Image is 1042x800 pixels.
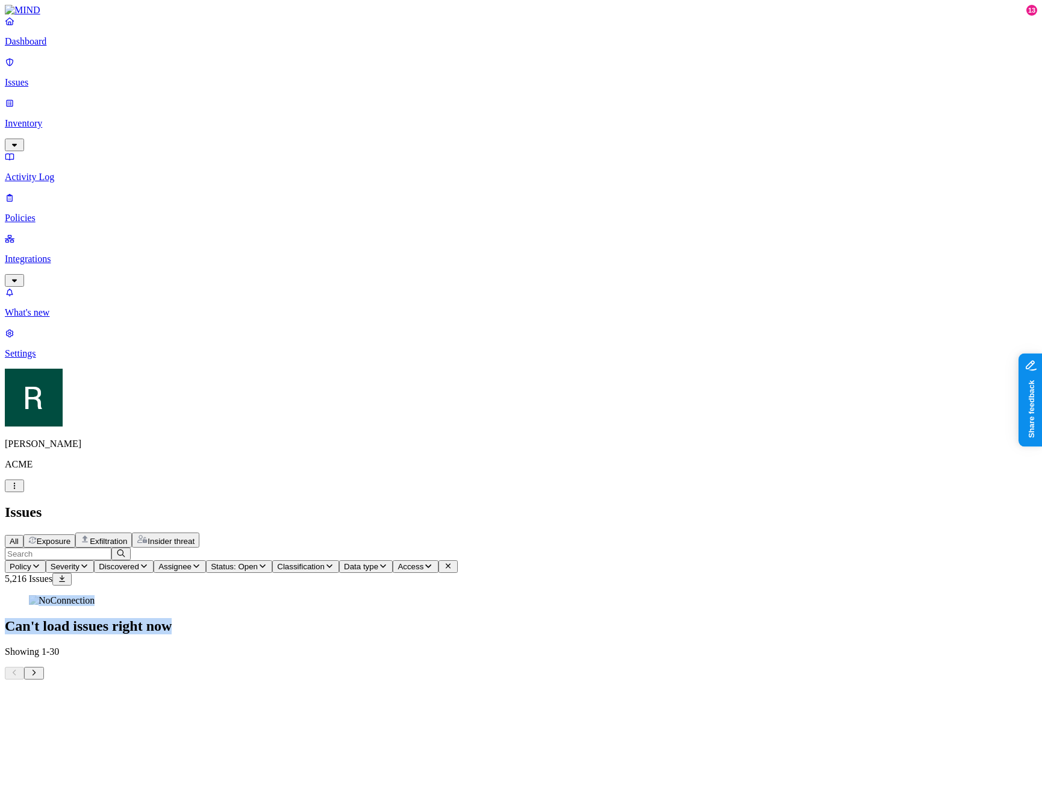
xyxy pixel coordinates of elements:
[5,151,1037,183] a: Activity Log
[5,618,1037,634] h1: Can't load issues right now
[5,213,1037,223] p: Policies
[5,98,1037,149] a: Inventory
[99,562,139,571] span: Discovered
[51,562,80,571] span: Severity
[5,192,1037,223] a: Policies
[5,573,52,584] span: 5,216 Issues
[398,562,423,571] span: Access
[5,504,1037,520] h2: Issues
[5,439,1037,449] p: [PERSON_NAME]
[5,287,1037,318] a: What's new
[5,307,1037,318] p: What's new
[5,5,40,16] img: MIND
[148,537,195,546] span: Insider threat
[5,369,63,427] img: Ron Rabinovich
[211,562,258,571] span: Status: Open
[90,537,127,546] span: Exfiltration
[1026,5,1037,16] div: 13
[5,77,1037,88] p: Issues
[5,36,1037,47] p: Dashboard
[158,562,192,571] span: Assignee
[10,537,19,546] span: All
[10,562,31,571] span: Policy
[5,5,1037,16] a: MIND
[5,328,1037,359] a: Settings
[5,172,1037,183] p: Activity Log
[5,548,111,560] input: Search
[5,667,1037,680] nav: Pagination
[344,562,378,571] span: Data type
[5,646,1037,657] p: Showing
[5,459,1037,470] p: ACME
[5,16,1037,47] a: Dashboard
[37,537,70,546] span: Exposure
[29,595,95,606] img: NoConnection
[5,57,1037,88] a: Issues
[42,646,59,657] span: 1 - 30
[5,118,1037,129] p: Inventory
[5,233,1037,285] a: Integrations
[5,348,1037,359] p: Settings
[277,562,325,571] span: Classification
[5,254,1037,264] p: Integrations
